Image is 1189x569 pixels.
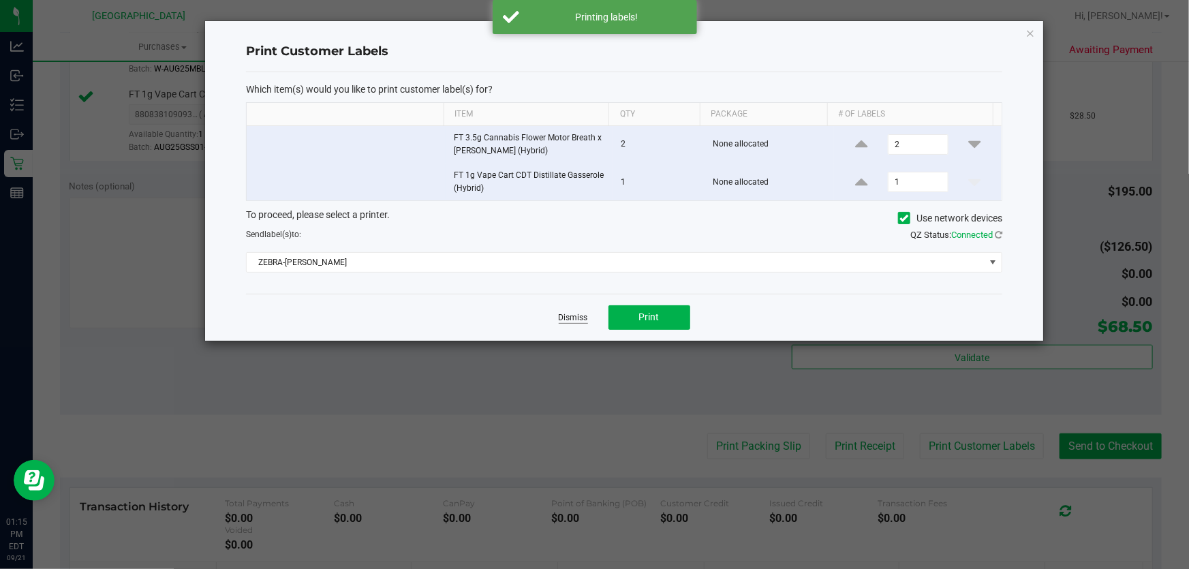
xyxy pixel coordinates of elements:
[700,103,828,126] th: Package
[613,164,705,200] td: 1
[14,460,55,501] iframe: Resource center
[246,230,301,239] span: Send to:
[559,312,588,324] a: Dismiss
[247,253,985,272] span: ZEBRA-[PERSON_NAME]
[236,208,1013,228] div: To proceed, please select a printer.
[446,164,613,200] td: FT 1g Vape Cart CDT Distillate Gasserole (Hybrid)
[705,164,834,200] td: None allocated
[608,103,699,126] th: Qty
[246,83,1002,95] p: Which item(s) would you like to print customer label(s) for?
[639,311,660,322] span: Print
[608,305,690,330] button: Print
[246,43,1002,61] h4: Print Customer Labels
[705,126,834,164] td: None allocated
[898,211,1002,226] label: Use network devices
[951,230,993,240] span: Connected
[613,126,705,164] td: 2
[446,126,613,164] td: FT 3.5g Cannabis Flower Motor Breath x [PERSON_NAME] (Hybrid)
[527,10,687,24] div: Printing labels!
[910,230,1002,240] span: QZ Status:
[264,230,292,239] span: label(s)
[444,103,609,126] th: Item
[827,103,993,126] th: # of labels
